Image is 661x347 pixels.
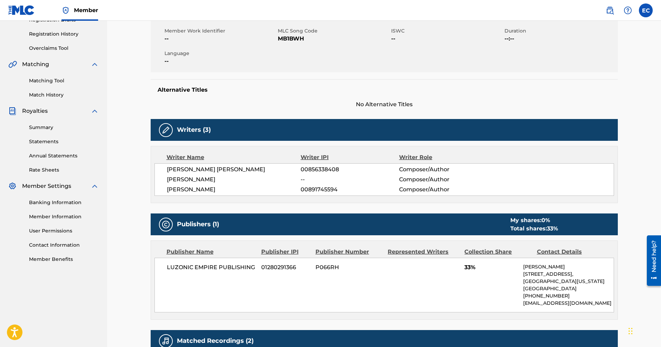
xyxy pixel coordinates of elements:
span: LUZONIC EMPIRE PUBLISHING [167,263,256,272]
span: 33% [464,263,518,272]
span: -- [391,35,503,43]
div: Writer Name [167,153,301,162]
h5: Alternative Titles [158,86,611,93]
span: Member Settings [22,182,71,190]
img: Matched Recordings [162,337,170,345]
img: search [606,6,614,15]
span: Member Work Identifier [164,27,276,35]
span: Member [74,6,98,14]
p: [PERSON_NAME] [523,263,613,271]
div: Total shares: [510,225,558,233]
span: -- [301,175,399,184]
img: expand [91,60,99,69]
a: Member Benefits [29,256,99,263]
a: Registration History [29,30,99,38]
h5: Writers (3) [177,126,211,134]
span: [PERSON_NAME] [PERSON_NAME] [167,165,301,174]
span: MB1BWH [278,35,389,43]
span: Composer/Author [399,185,489,194]
a: Annual Statements [29,152,99,159]
img: help [624,6,632,15]
span: -- [164,57,276,65]
a: Banking Information [29,199,99,206]
p: [EMAIL_ADDRESS][DOMAIN_NAME] [523,300,613,307]
span: Composer/Author [399,175,489,184]
img: Royalties [8,107,17,115]
div: Help [621,3,635,17]
img: Member Settings [8,182,17,190]
span: Royalties [22,107,48,115]
iframe: Chat Widget [626,314,661,347]
div: Publisher IPI [261,248,310,256]
a: Overclaims Tool [29,45,99,52]
span: Composer/Author [399,165,489,174]
a: Contact Information [29,241,99,249]
h5: Publishers (1) [177,220,219,228]
div: Drag [629,321,633,341]
p: [GEOGRAPHIC_DATA] [523,285,613,292]
span: [PERSON_NAME] [167,185,301,194]
p: [PHONE_NUMBER] [523,292,613,300]
a: Statements [29,138,99,145]
div: Writer Role [399,153,489,162]
img: Writers [162,126,170,134]
a: Public Search [603,3,617,17]
img: Matching [8,60,17,69]
a: Member Information [29,213,99,220]
img: Publishers [162,220,170,229]
iframe: Resource Center [642,233,661,289]
div: Collection Share [464,248,531,256]
a: Rate Sheets [29,166,99,174]
div: Represented Writers [388,248,459,256]
span: --:-- [504,35,616,43]
div: User Menu [639,3,653,17]
img: Top Rightsholder [62,6,70,15]
img: expand [91,107,99,115]
span: Matching [22,60,49,69]
span: MLC Song Code [278,27,389,35]
img: MLC Logo [8,5,35,15]
h5: Matched Recordings (2) [177,337,254,345]
span: 00856338408 [301,165,399,174]
div: Publisher Number [315,248,383,256]
span: 01280291366 [261,263,310,272]
span: 00891745594 [301,185,399,194]
a: User Permissions [29,227,99,235]
span: Language [164,50,276,57]
span: Duration [504,27,616,35]
div: Writer IPI [301,153,399,162]
span: 33 % [547,225,558,232]
div: My shares: [510,216,558,225]
span: P066RH [315,263,383,272]
div: Contact Details [537,248,604,256]
span: No Alternative Titles [151,100,618,109]
a: Summary [29,124,99,131]
p: [GEOGRAPHIC_DATA][US_STATE] [523,278,613,285]
span: [PERSON_NAME] [167,175,301,184]
a: Match History [29,91,99,99]
a: Matching Tool [29,77,99,84]
div: Publisher Name [167,248,256,256]
span: -- [164,35,276,43]
p: [STREET_ADDRESS], [523,271,613,278]
span: ISWC [391,27,503,35]
img: expand [91,182,99,190]
span: 0 % [541,217,550,223]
